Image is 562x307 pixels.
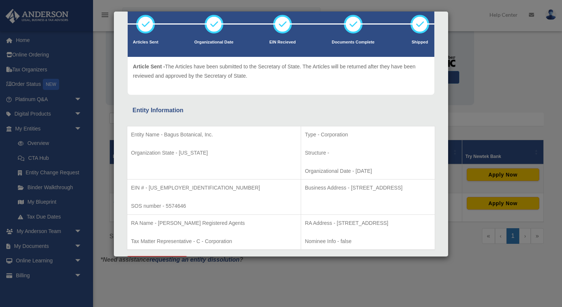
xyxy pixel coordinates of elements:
[305,130,431,139] p: Type - Corporation
[131,201,297,211] p: SOS number - 5574646
[132,105,430,116] div: Entity Information
[411,39,429,46] p: Shipped
[305,237,431,246] p: Nominee Info - false
[133,62,429,80] p: The Articles have been submitted to the Secretary of State. The Articles will be returned after t...
[133,39,158,46] p: Articles Sent
[305,148,431,158] p: Structure -
[131,130,297,139] p: Entity Name - Bagus Botanical, Inc.
[194,39,233,46] p: Organizational Date
[269,39,296,46] p: EIN Recieved
[332,39,374,46] p: Documents Complete
[305,183,431,193] p: Business Address - [STREET_ADDRESS]
[305,167,431,176] p: Organizational Date - [DATE]
[131,237,297,246] p: Tax Matter Representative - C - Corporation
[131,219,297,228] p: RA Name - [PERSON_NAME] Registered Agents
[131,148,297,158] p: Organization State - [US_STATE]
[133,64,165,70] span: Article Sent -
[131,183,297,193] p: EIN # - [US_EMPLOYER_IDENTIFICATION_NUMBER]
[305,219,431,228] p: RA Address - [STREET_ADDRESS]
